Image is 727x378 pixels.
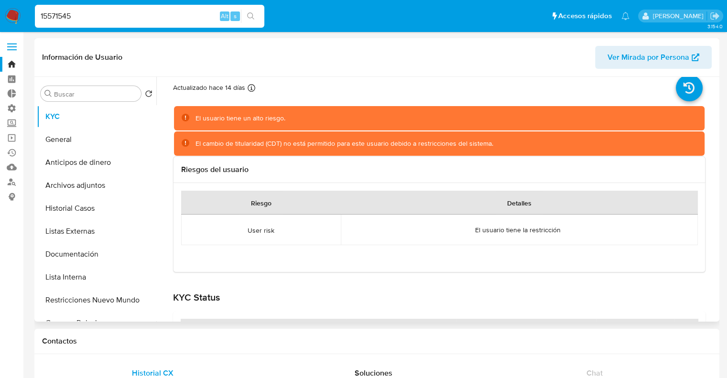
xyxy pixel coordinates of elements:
[37,243,156,266] button: Documentación
[37,289,156,312] button: Restricciones Nuevo Mundo
[37,312,156,335] button: Cruces y Relaciones
[42,336,712,346] h1: Contactos
[145,90,152,100] button: Volver al orden por defecto
[710,11,720,21] a: Salir
[621,12,629,20] a: Notificaciones
[652,11,706,21] p: marianela.tarsia@mercadolibre.com
[37,105,156,128] button: KYC
[54,90,137,98] input: Buscar
[241,10,260,23] button: search-icon
[173,83,245,92] p: Actualizado hace 14 días
[42,53,122,62] h1: Información de Usuario
[37,266,156,289] button: Lista Interna
[44,90,52,97] button: Buscar
[35,10,264,22] input: Buscar usuario o caso...
[234,11,237,21] span: s
[595,46,712,69] button: Ver Mirada por Persona
[37,174,156,197] button: Archivos adjuntos
[608,46,689,69] span: Ver Mirada por Persona
[37,128,156,151] button: General
[558,11,612,21] span: Accesos rápidos
[37,220,156,243] button: Listas Externas
[37,151,156,174] button: Anticipos de dinero
[37,197,156,220] button: Historial Casos
[221,11,228,21] span: Alt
